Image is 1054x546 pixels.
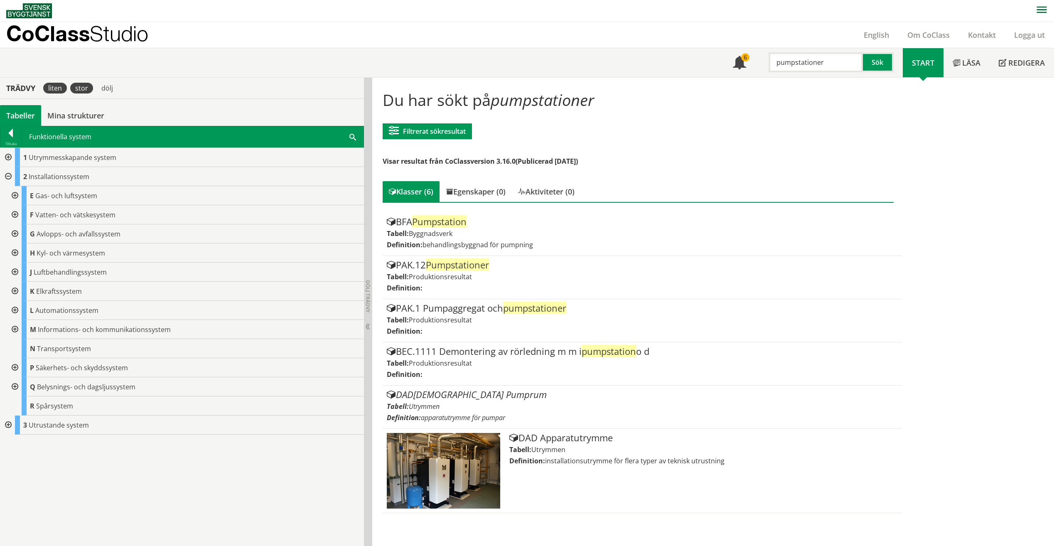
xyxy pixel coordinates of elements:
span: apparatutrymme för pumpar [421,413,505,422]
input: Sök [769,52,863,72]
label: Definition: [387,370,423,379]
span: Elkraftssystem [36,287,82,296]
span: Spårsystem [36,401,73,411]
div: Klasser (6) [383,181,440,202]
label: Definition: [387,240,423,249]
p: CoClass [6,29,148,38]
label: Definition: [387,413,421,422]
span: pumpstationer [491,89,594,111]
div: Tillbaka [0,140,21,147]
label: Definition: [387,283,423,293]
span: Utrymmesskapande system [29,153,116,162]
span: Belysnings- och dagsljussystem [37,382,135,391]
span: pumpstation [582,345,636,357]
span: J [30,268,32,277]
label: Tabell: [387,229,409,238]
span: Produktionsresultat [409,272,472,281]
span: Dölj trädvy [364,280,371,312]
span: Säkerhets- och skyddssystem [36,363,128,372]
span: G [30,229,35,239]
span: pumpstationer [503,302,566,314]
span: N [30,344,35,353]
img: Svensk Byggtjänst [6,3,52,18]
span: L [30,306,34,315]
span: Pumpstationer [426,258,489,271]
div: BFA [387,217,897,227]
span: Studio [90,21,148,46]
div: PAK.12 [387,260,897,270]
span: Pumpstation [412,215,467,228]
h1: Du har sökt på [383,91,893,109]
span: installationsutrymme för flera typer av teknisk utrustning [545,456,725,465]
a: Logga ut [1005,30,1054,40]
span: Läsa [962,58,980,68]
label: Tabell: [509,445,531,454]
a: Om CoClass [898,30,959,40]
span: Automationssystem [35,306,98,315]
label: Tabell: [387,402,409,411]
span: (Publicerad [DATE]) [516,157,578,166]
span: Vatten- och vätskesystem [35,210,115,219]
span: Redigera [1008,58,1045,68]
span: Q [30,382,35,391]
span: 2 [23,172,27,181]
label: Definition: [387,327,423,336]
div: DAD[DEMOGRAPHIC_DATA] Pumprum [387,390,897,400]
div: Trädvy [2,84,40,93]
span: Installationssystem [29,172,89,181]
span: H [30,248,35,258]
span: Utrustande system [29,421,89,430]
div: PAK.1 Pumpaggregat och [387,303,897,313]
span: Utrymmen [409,402,440,411]
a: Redigera [990,48,1054,77]
span: Notifikationer [733,57,746,70]
a: Start [903,48,943,77]
span: Informations- och kommunikationssystem [38,325,171,334]
span: E [30,191,34,200]
div: dölj [96,83,118,93]
div: Egenskaper (0) [440,181,512,202]
a: 6 [724,48,755,77]
span: Avlopps- och avfallssystem [37,229,120,239]
span: Visar resultat från CoClassversion 3.16.0 [383,157,516,166]
a: Mina strukturer [41,105,111,126]
div: liten [43,83,67,93]
div: BEC.1111 Demontering av rörledning m m i o d [387,347,897,357]
span: Transportsystem [37,344,91,353]
a: CoClassStudio [6,22,166,48]
span: Utrymmen [531,445,565,454]
span: Start [912,58,934,68]
label: Definition: [509,456,545,465]
label: Tabell: [387,315,409,325]
a: Kontakt [959,30,1005,40]
a: English [855,30,898,40]
span: Kyl- och värmesystem [37,248,105,258]
img: Tabell [387,433,500,509]
span: behandlingsbyggnad för pumpning [423,240,533,249]
span: Luftbehandlingssystem [34,268,107,277]
label: Tabell: [387,272,409,281]
button: Filtrerat sökresultat [383,123,472,139]
span: Produktionsresultat [409,359,472,368]
span: K [30,287,34,296]
div: 6 [741,53,749,61]
button: Sök [863,52,894,72]
span: Sök i tabellen [349,132,356,141]
span: Gas- och luftsystem [35,191,97,200]
div: DAD Apparatutrymme [509,433,897,443]
span: F [30,210,34,219]
span: Byggnadsverk [409,229,452,238]
span: R [30,401,34,411]
span: 3 [23,421,27,430]
span: P [30,363,34,372]
span: 1 [23,153,27,162]
span: Produktionsresultat [409,315,472,325]
span: M [30,325,36,334]
div: Aktiviteter (0) [512,181,581,202]
label: Tabell: [387,359,409,368]
div: Funktionella system [22,126,364,147]
div: stor [70,83,93,93]
a: Läsa [943,48,990,77]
